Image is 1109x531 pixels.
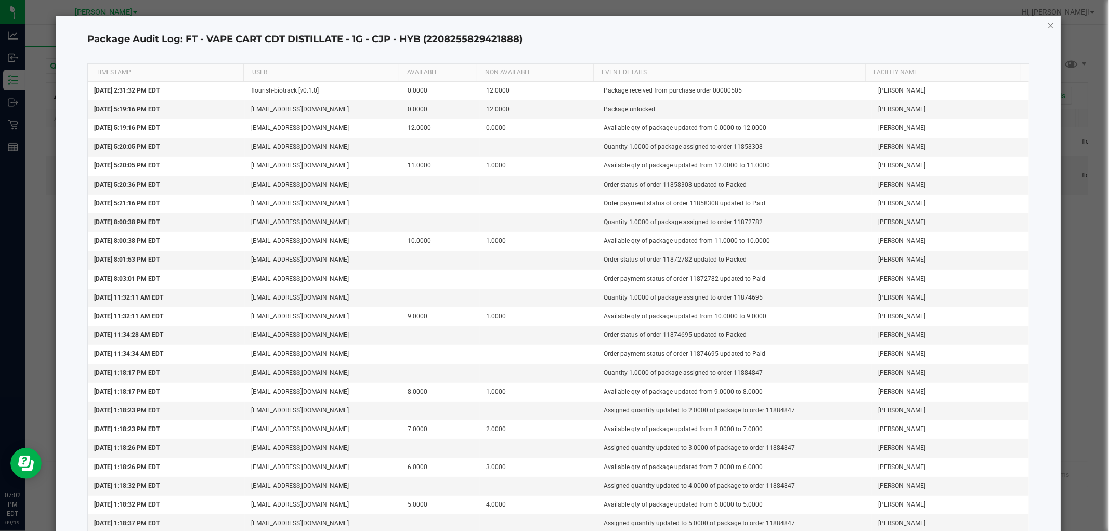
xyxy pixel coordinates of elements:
[597,270,872,289] td: Order payment status of order 11872782 updated to Paid
[401,458,480,477] td: 6.0000
[94,313,163,320] span: [DATE] 11:32:11 AM EDT
[245,307,402,326] td: [EMAIL_ADDRESS][DOMAIN_NAME]
[597,345,872,364] td: Order payment status of order 11874695 updated to Paid
[872,82,1029,100] td: [PERSON_NAME]
[94,143,160,150] span: [DATE] 5:20:05 PM EDT
[245,195,402,213] td: [EMAIL_ADDRESS][DOMAIN_NAME]
[480,157,597,175] td: 1.0000
[597,232,872,251] td: Available qty of package updated from 11.0000 to 10.0000
[872,326,1029,345] td: [PERSON_NAME]
[872,119,1029,138] td: [PERSON_NAME]
[597,100,872,119] td: Package unlocked
[872,477,1029,496] td: [PERSON_NAME]
[88,64,243,82] th: TIMESTAMP
[480,82,597,100] td: 12.0000
[872,364,1029,383] td: [PERSON_NAME]
[245,232,402,251] td: [EMAIL_ADDRESS][DOMAIN_NAME]
[597,496,872,514] td: Available qty of package updated from 6.0000 to 5.0000
[94,256,160,263] span: [DATE] 8:01:53 PM EDT
[872,213,1029,232] td: [PERSON_NAME]
[597,439,872,458] td: Assigned quantity updated to 3.0000 of package to order 11884847
[245,119,402,138] td: [EMAIL_ADDRESS][DOMAIN_NAME]
[480,420,597,439] td: 2.0000
[245,496,402,514] td: [EMAIL_ADDRESS][DOMAIN_NAME]
[245,458,402,477] td: [EMAIL_ADDRESS][DOMAIN_NAME]
[597,138,872,157] td: Quantity 1.0000 of package assigned to order 11858308
[401,307,480,326] td: 9.0000
[245,213,402,232] td: [EMAIL_ADDRESS][DOMAIN_NAME]
[94,463,160,471] span: [DATE] 1:18:26 PM EDT
[597,458,872,477] td: Available qty of package updated from 7.0000 to 6.0000
[245,157,402,175] td: [EMAIL_ADDRESS][DOMAIN_NAME]
[245,100,402,119] td: [EMAIL_ADDRESS][DOMAIN_NAME]
[872,270,1029,289] td: [PERSON_NAME]
[872,157,1029,175] td: [PERSON_NAME]
[597,176,872,195] td: Order status of order 11858308 updated to Packed
[597,251,872,269] td: Order status of order 11872782 updated to Packed
[245,364,402,383] td: [EMAIL_ADDRESS][DOMAIN_NAME]
[872,232,1029,251] td: [PERSON_NAME]
[245,439,402,458] td: [EMAIL_ADDRESS][DOMAIN_NAME]
[94,294,163,301] span: [DATE] 11:32:11 AM EDT
[872,289,1029,307] td: [PERSON_NAME]
[872,176,1029,195] td: [PERSON_NAME]
[245,402,402,420] td: [EMAIL_ADDRESS][DOMAIN_NAME]
[245,420,402,439] td: [EMAIL_ADDRESS][DOMAIN_NAME]
[597,402,872,420] td: Assigned quantity updated to 2.0000 of package to order 11884847
[597,289,872,307] td: Quantity 1.0000 of package assigned to order 11874695
[597,326,872,345] td: Order status of order 11874695 updated to Packed
[597,420,872,439] td: Available qty of package updated from 8.0000 to 7.0000
[872,439,1029,458] td: [PERSON_NAME]
[94,237,160,244] span: [DATE] 8:00:38 PM EDT
[245,176,402,195] td: [EMAIL_ADDRESS][DOMAIN_NAME]
[245,477,402,496] td: [EMAIL_ADDRESS][DOMAIN_NAME]
[401,82,480,100] td: 0.0000
[480,307,597,326] td: 1.0000
[480,232,597,251] td: 1.0000
[401,420,480,439] td: 7.0000
[245,345,402,364] td: [EMAIL_ADDRESS][DOMAIN_NAME]
[597,195,872,213] td: Order payment status of order 11858308 updated to Paid
[597,307,872,326] td: Available qty of package updated from 10.0000 to 9.0000
[477,64,593,82] th: NON AVAILABLE
[94,501,160,508] span: [DATE] 1:18:32 PM EDT
[593,64,865,82] th: EVENT DETAILS
[480,383,597,402] td: 1.0000
[94,520,160,527] span: [DATE] 1:18:37 PM EDT
[480,496,597,514] td: 4.0000
[10,448,42,479] iframe: Resource center
[401,119,480,138] td: 12.0000
[245,289,402,307] td: [EMAIL_ADDRESS][DOMAIN_NAME]
[872,496,1029,514] td: [PERSON_NAME]
[872,100,1029,119] td: [PERSON_NAME]
[245,138,402,157] td: [EMAIL_ADDRESS][DOMAIN_NAME]
[94,388,160,395] span: [DATE] 1:18:17 PM EDT
[94,369,160,377] span: [DATE] 1:18:17 PM EDT
[872,383,1029,402] td: [PERSON_NAME]
[401,100,480,119] td: 0.0000
[94,444,160,451] span: [DATE] 1:18:26 PM EDT
[94,106,160,113] span: [DATE] 5:19:16 PM EDT
[401,383,480,402] td: 8.0000
[597,477,872,496] td: Assigned quantity updated to 4.0000 of package to order 11884847
[401,157,480,175] td: 11.0000
[872,138,1029,157] td: [PERSON_NAME]
[597,119,872,138] td: Available qty of package updated from 0.0000 to 12.0000
[87,33,1029,46] h4: Package Audit Log: FT - VAPE CART CDT DISTILLATE - 1G - CJP - HYB (2208255829421888)
[872,251,1029,269] td: [PERSON_NAME]
[94,162,160,169] span: [DATE] 5:20:05 PM EDT
[872,307,1029,326] td: [PERSON_NAME]
[245,383,402,402] td: [EMAIL_ADDRESS][DOMAIN_NAME]
[94,87,160,94] span: [DATE] 2:31:32 PM EDT
[245,326,402,345] td: [EMAIL_ADDRESS][DOMAIN_NAME]
[94,331,163,339] span: [DATE] 11:34:28 AM EDT
[94,200,160,207] span: [DATE] 5:21:16 PM EDT
[480,119,597,138] td: 0.0000
[872,195,1029,213] td: [PERSON_NAME]
[399,64,476,82] th: AVAILABLE
[597,383,872,402] td: Available qty of package updated from 9.0000 to 8.0000
[245,270,402,289] td: [EMAIL_ADDRESS][DOMAIN_NAME]
[245,82,402,100] td: flourish-biotrack [v0.1.0]
[94,275,160,282] span: [DATE] 8:03:01 PM EDT
[401,232,480,251] td: 10.0000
